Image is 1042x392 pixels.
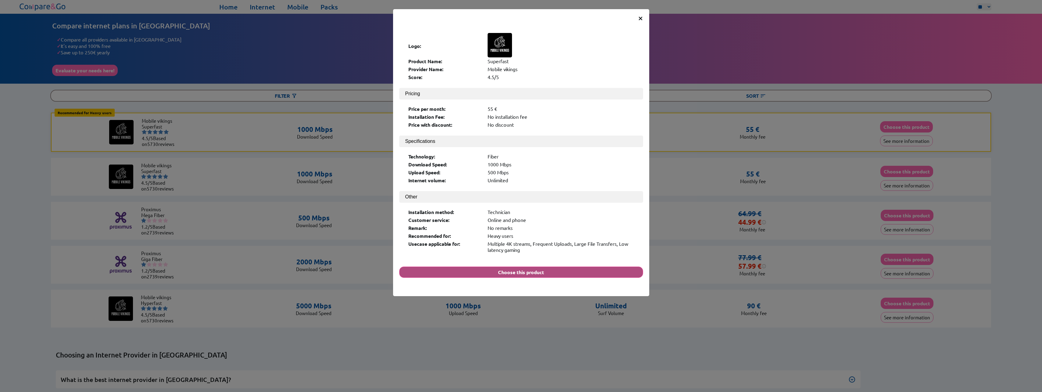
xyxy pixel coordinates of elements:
[488,161,634,168] div: 1000 Mbps
[399,136,643,147] button: Specifications
[488,74,634,80] div: 4.5/5
[408,43,421,49] b: Logo:
[408,177,482,183] div: Internet volume:
[488,153,634,160] div: Fiber
[408,169,482,176] div: Upload Speed:
[488,225,634,231] div: No remarks
[399,269,643,275] a: Choose this product
[408,161,482,168] div: Download Speed:
[488,209,634,215] div: Technician
[408,106,482,112] div: Price per month:
[408,74,482,80] div: Score:
[408,66,482,72] div: Provider Name:
[638,12,643,23] span: ×
[408,114,482,120] div: Installation Fee:
[488,169,634,176] div: 500 Mbps
[488,122,634,128] div: No discount
[408,217,482,223] div: Customer service:
[399,191,643,203] button: Other
[488,66,634,72] div: Mobile vikings
[488,177,634,183] div: Unlimited
[488,58,634,64] div: Superfast
[488,233,634,239] div: Heavy users
[488,114,634,120] div: No installation fee
[408,153,482,160] div: Technology:
[399,88,643,100] button: Pricing
[408,209,482,215] div: Installation method:
[399,267,643,278] button: Choose this product
[408,122,482,128] div: Price with discount:
[488,241,634,253] div: Multiple 4K streams, Frequent Uploads, Large File Transfers, Low latency gaming
[408,225,482,231] div: Remark:
[408,58,482,64] div: Product Name:
[408,241,482,253] div: Usecase applicable for:
[488,106,634,112] div: 55 €
[488,33,512,57] img: Logo of Mobile vikings
[488,217,634,223] div: Online and phone
[408,233,482,239] div: Recommended for:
